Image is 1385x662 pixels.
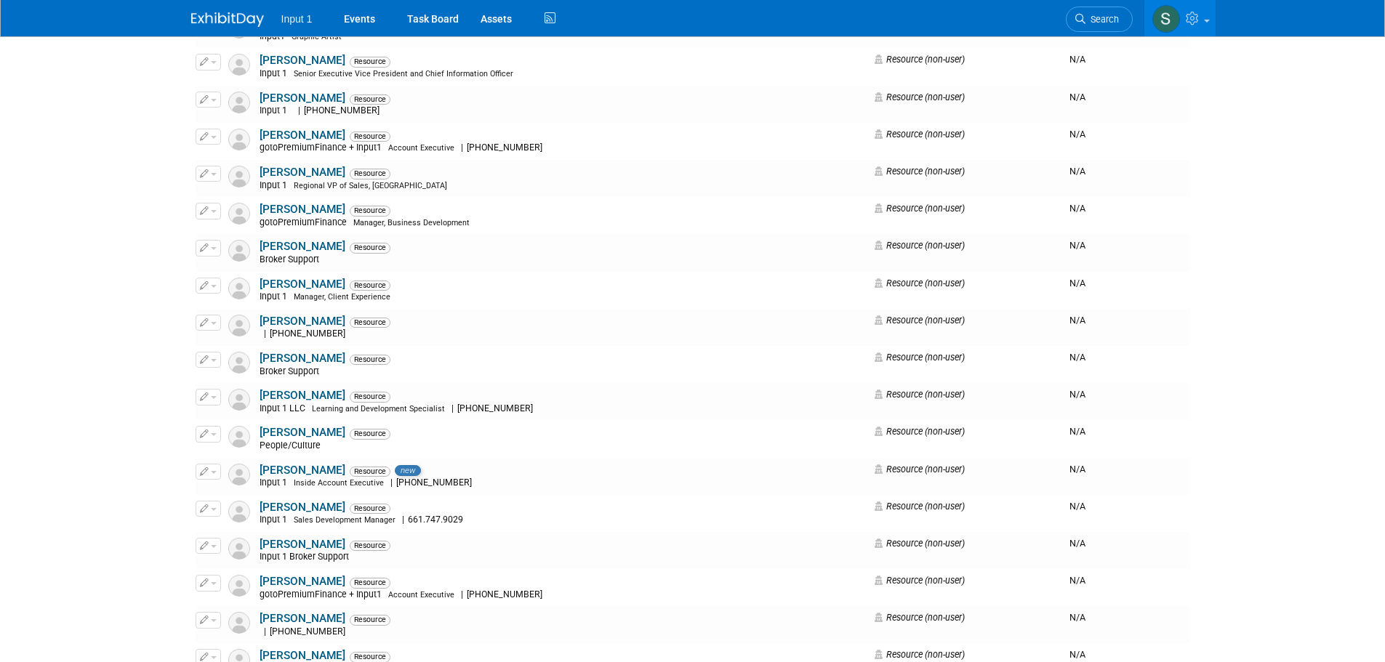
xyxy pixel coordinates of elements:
[350,615,390,625] span: Resource
[260,166,345,179] a: [PERSON_NAME]
[264,626,266,637] span: |
[875,54,965,65] span: Resource (non-user)
[260,352,345,365] a: [PERSON_NAME]
[875,92,965,102] span: Resource (non-user)
[1069,575,1085,586] span: N/A
[294,181,447,190] span: Regional VP of Sales, [GEOGRAPHIC_DATA]
[294,478,384,488] span: Inside Account Executive
[875,389,965,400] span: Resource (non-user)
[350,578,390,588] span: Resource
[228,389,250,411] img: Resource
[294,69,513,78] span: Senior Executive Vice President and Chief Information Officer
[1085,14,1119,25] span: Search
[388,143,454,153] span: Account Executive
[260,501,345,514] a: [PERSON_NAME]
[350,318,390,328] span: Resource
[875,240,965,251] span: Resource (non-user)
[260,278,345,291] a: [PERSON_NAME]
[260,129,345,142] a: [PERSON_NAME]
[1069,240,1085,251] span: N/A
[1069,166,1085,177] span: N/A
[1069,129,1085,140] span: N/A
[353,218,470,227] span: Manager, Business Development
[875,426,965,437] span: Resource (non-user)
[875,612,965,623] span: Resource (non-user)
[1069,501,1085,512] span: N/A
[264,328,266,339] span: |
[260,389,345,402] a: [PERSON_NAME]
[875,575,965,586] span: Resource (non-user)
[350,132,390,142] span: Resource
[228,315,250,336] img: Resource
[350,504,390,514] span: Resource
[350,169,390,179] span: Resource
[228,612,250,634] img: Resource
[350,206,390,216] span: Resource
[1069,203,1085,214] span: N/A
[875,538,965,549] span: Resource (non-user)
[463,142,547,153] span: [PHONE_NUMBER]
[228,538,250,560] img: Resource
[312,404,445,413] span: Learning and Development Specialist
[1069,612,1085,623] span: N/A
[191,12,264,27] img: ExhibitDay
[393,477,476,488] span: [PHONE_NUMBER]
[350,243,390,253] span: Resource
[228,129,250,150] img: Resource
[1069,54,1085,65] span: N/A
[260,366,324,376] span: Broker Support
[1066,7,1133,32] a: Search
[260,92,345,105] a: [PERSON_NAME]
[350,355,390,365] span: Resource
[260,54,345,67] a: [PERSON_NAME]
[451,403,454,413] span: |
[1069,315,1085,326] span: N/A
[260,142,386,153] span: gotoPremiumFinance + Input1
[875,203,965,214] span: Resource (non-user)
[266,626,350,637] span: [PHONE_NUMBER]
[228,203,250,225] img: Resource
[875,278,965,288] span: Resource (non-user)
[1069,538,1085,549] span: N/A
[350,429,390,439] span: Resource
[402,514,404,525] span: |
[260,575,345,588] a: [PERSON_NAME]
[260,217,351,227] span: gotoPremiumFinance
[1152,5,1180,33] img: Susan Stout
[260,514,292,525] span: Input 1
[350,541,390,551] span: Resource
[260,612,345,625] a: [PERSON_NAME]
[260,464,345,477] a: [PERSON_NAME]
[875,501,965,512] span: Resource (non-user)
[228,464,250,485] img: Resource
[260,589,386,600] span: gotoPremiumFinance + Input1
[350,57,390,67] span: Resource
[461,142,463,153] span: |
[350,392,390,402] span: Resource
[281,13,313,25] span: Input 1
[228,501,250,522] img: Resource
[260,477,292,488] span: Input 1
[875,315,965,326] span: Resource (non-user)
[260,105,292,116] span: Input 1
[260,291,292,302] span: Input 1
[298,105,300,116] span: |
[875,129,965,140] span: Resource (non-user)
[1069,426,1085,437] span: N/A
[260,552,353,562] span: Input 1 Broker Support
[395,465,421,477] span: new
[260,315,345,328] a: [PERSON_NAME]
[404,514,467,525] span: 661.747.9029
[260,180,292,190] span: Input 1
[260,203,345,216] a: [PERSON_NAME]
[300,105,384,116] span: [PHONE_NUMBER]
[260,426,345,439] a: [PERSON_NAME]
[1069,464,1085,475] span: N/A
[228,92,250,113] img: Resource
[875,166,965,177] span: Resource (non-user)
[228,426,250,448] img: Resource
[260,538,345,551] a: [PERSON_NAME]
[228,54,250,76] img: Resource
[260,440,325,451] span: People/Culture
[292,32,342,41] span: Graphic Artist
